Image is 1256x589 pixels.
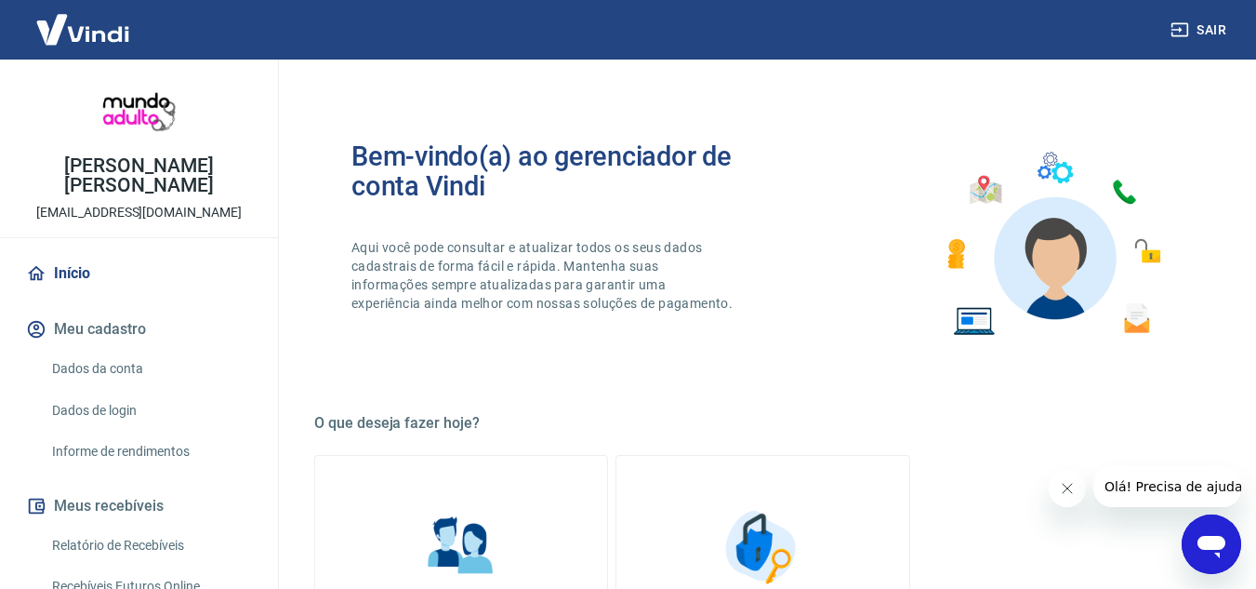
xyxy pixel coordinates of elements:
[314,414,1211,433] h5: O que deseja fazer hoje?
[931,141,1174,347] img: Imagem de um avatar masculino com diversos icones exemplificando as funcionalidades do gerenciado...
[45,527,256,565] a: Relatório de Recebíveis
[45,350,256,388] a: Dados da conta
[45,433,256,471] a: Informe de rendimentos
[1093,466,1241,507] iframe: Mensagem da empresa
[45,392,256,430] a: Dados de login
[1049,470,1086,507] iframe: Fechar mensagem
[351,141,763,201] h2: Bem-vindo(a) ao gerenciador de conta Vindi
[1167,13,1234,47] button: Sair
[22,1,143,58] img: Vindi
[22,486,256,527] button: Meus recebíveis
[15,156,263,195] p: [PERSON_NAME] [PERSON_NAME]
[22,309,256,350] button: Meu cadastro
[36,203,242,222] p: [EMAIL_ADDRESS][DOMAIN_NAME]
[351,238,736,313] p: Aqui você pode consultar e atualizar todos os seus dados cadastrais de forma fácil e rápida. Mant...
[11,13,156,28] span: Olá! Precisa de ajuda?
[1182,515,1241,574] iframe: Botão para abrir a janela de mensagens
[22,253,256,294] a: Início
[102,74,177,149] img: 7cd79a17-6d3f-4bb2-83e7-f1324f4faea8.jpeg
